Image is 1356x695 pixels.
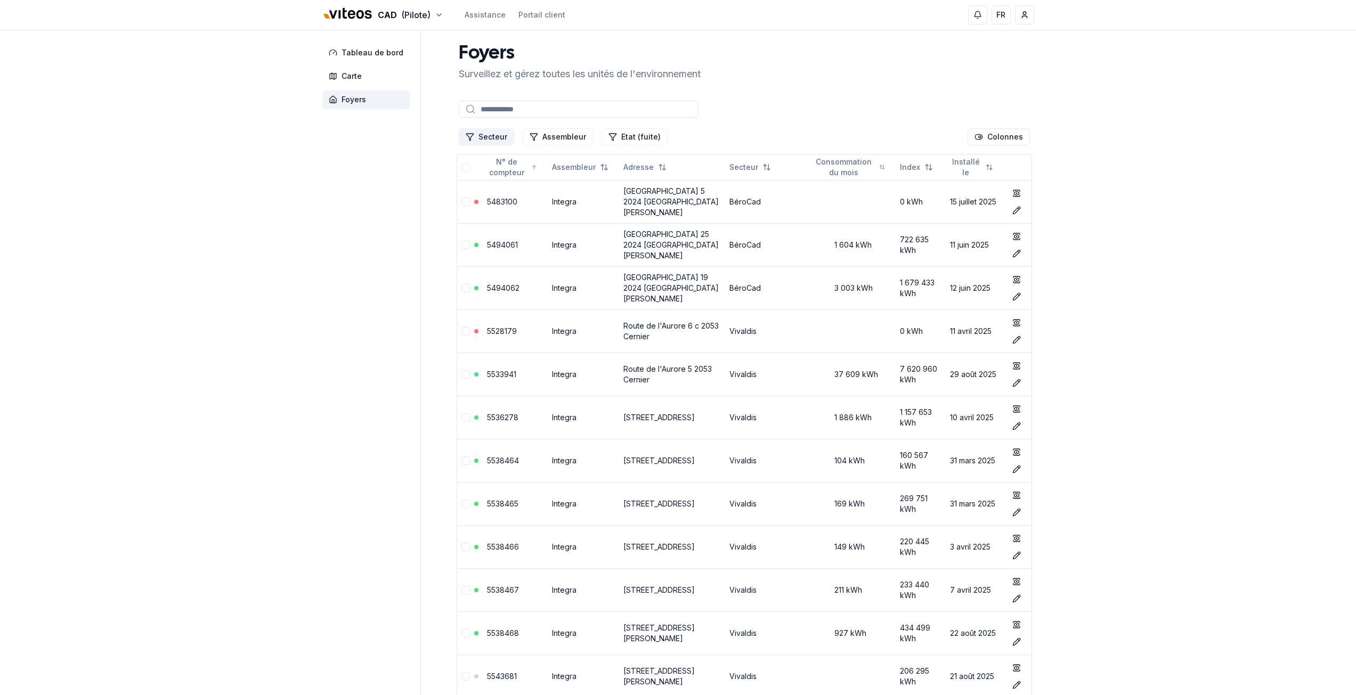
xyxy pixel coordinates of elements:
[461,629,470,637] button: Sélectionner la ligne
[523,128,593,145] button: Filtrer les lignes
[461,198,470,206] button: Sélectionner la ligne
[401,9,431,21] span: (Pilote)
[342,71,362,81] span: Carte
[725,439,809,482] td: Vivaldis
[461,543,470,551] button: Sélectionner la ligne
[900,162,920,173] span: Index
[461,500,470,508] button: Sélectionner la ligne
[996,10,1005,20] span: FR
[623,186,719,217] a: [GEOGRAPHIC_DATA] 5 2024 [GEOGRAPHIC_DATA][PERSON_NAME]
[813,585,892,595] div: 211 kWh
[459,43,701,64] h1: Foyers
[322,67,414,86] a: Carte
[487,283,519,292] a: 5494062
[461,672,470,681] button: Sélectionner la ligne
[813,157,875,178] span: Consommation du mois
[481,159,544,176] button: Sorted ascending. Click to sort descending.
[946,309,1003,353] td: 11 avril 2025
[461,586,470,594] button: Sélectionner la ligne
[950,157,981,178] span: Installé le
[729,162,758,173] span: Secteur
[725,482,809,525] td: Vivaldis
[946,482,1003,525] td: 31 mars 2025
[465,10,506,20] a: Assistance
[548,525,619,568] td: Integra
[461,163,470,171] button: Tout sélectionner
[487,240,518,249] a: 5494061
[813,498,892,509] div: 169 kWh
[322,4,443,27] button: CAD(Pilote)
[623,413,695,422] a: [STREET_ADDRESS]
[813,369,892,380] div: 37 609 kWh
[946,266,1003,309] td: 12 juin 2025
[623,162,654,173] span: Adresse
[548,611,619,655] td: Integra
[813,240,892,250] div: 1 604 kWh
[459,128,514,145] button: Filtrer les lignes
[725,568,809,611] td: Vivaldis
[342,47,403,58] span: Tableau de bord
[548,568,619,611] td: Integra
[725,396,809,439] td: Vivaldis
[725,180,809,223] td: BéroCad
[900,326,941,337] div: 0 kWh
[378,9,397,21] span: CAD
[548,266,619,309] td: Integra
[487,585,519,594] a: 5538467
[322,1,373,27] img: Viteos - CAD Logo
[322,90,414,109] a: Foyers
[548,396,619,439] td: Integra
[807,159,892,176] button: Not sorted. Click to sort ascending.
[894,159,939,176] button: Not sorted. Click to sort ascending.
[946,180,1003,223] td: 15 juillet 2025
[487,672,517,681] a: 5543681
[900,666,941,687] div: 206 295 kWh
[992,5,1011,24] button: FR
[944,159,999,176] button: Not sorted. Click to sort ascending.
[946,568,1003,611] td: 7 avril 2025
[623,230,719,260] a: [GEOGRAPHIC_DATA] 25 2024 [GEOGRAPHIC_DATA][PERSON_NAME]
[946,396,1003,439] td: 10 avril 2025
[723,159,777,176] button: Not sorted. Click to sort ascending.
[900,197,941,207] div: 0 kWh
[487,413,518,422] a: 5536278
[623,585,695,594] a: [STREET_ADDRESS]
[623,542,695,551] a: [STREET_ADDRESS]
[518,10,565,20] a: Portail client
[813,542,892,552] div: 149 kWh
[946,525,1003,568] td: 3 avril 2025
[900,623,941,644] div: 434 499 kWh
[946,353,1003,396] td: 29 août 2025
[900,407,941,428] div: 1 157 653 kWh
[548,223,619,266] td: Integra
[487,628,519,637] a: 5538468
[461,327,470,336] button: Sélectionner la ligne
[342,94,366,105] span: Foyers
[946,439,1003,482] td: 31 mars 2025
[487,157,527,178] span: N° de compteur
[725,309,809,353] td: Vivaldis
[487,499,518,508] a: 5538465
[548,482,619,525] td: Integra
[548,353,619,396] td: Integra
[623,666,695,686] a: [STREET_ADDRESS][PERSON_NAME]
[813,455,892,466] div: 104 kWh
[946,611,1003,655] td: 22 août 2025
[487,542,519,551] a: 5538466
[461,284,470,292] button: Sélectionner la ligne
[548,439,619,482] td: Integra
[461,456,470,465] button: Sélectionner la ligne
[968,128,1030,145] button: Cocher les colonnes
[813,412,892,423] div: 1 886 kWh
[623,364,712,384] a: Route de l'Aurore 5 2053 Cernier
[623,456,695,465] a: [STREET_ADDRESS]
[487,370,516,379] a: 5533941
[487,326,517,336] a: 5528179
[813,628,892,639] div: 927 kWh
[459,67,701,81] p: Surveillez et gérez toutes les unités de l'environnement
[725,353,809,396] td: Vivaldis
[900,364,941,385] div: 7 620 960 kWh
[900,536,941,558] div: 220 445 kWh
[946,223,1003,266] td: 11 juin 2025
[725,223,809,266] td: BéroCad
